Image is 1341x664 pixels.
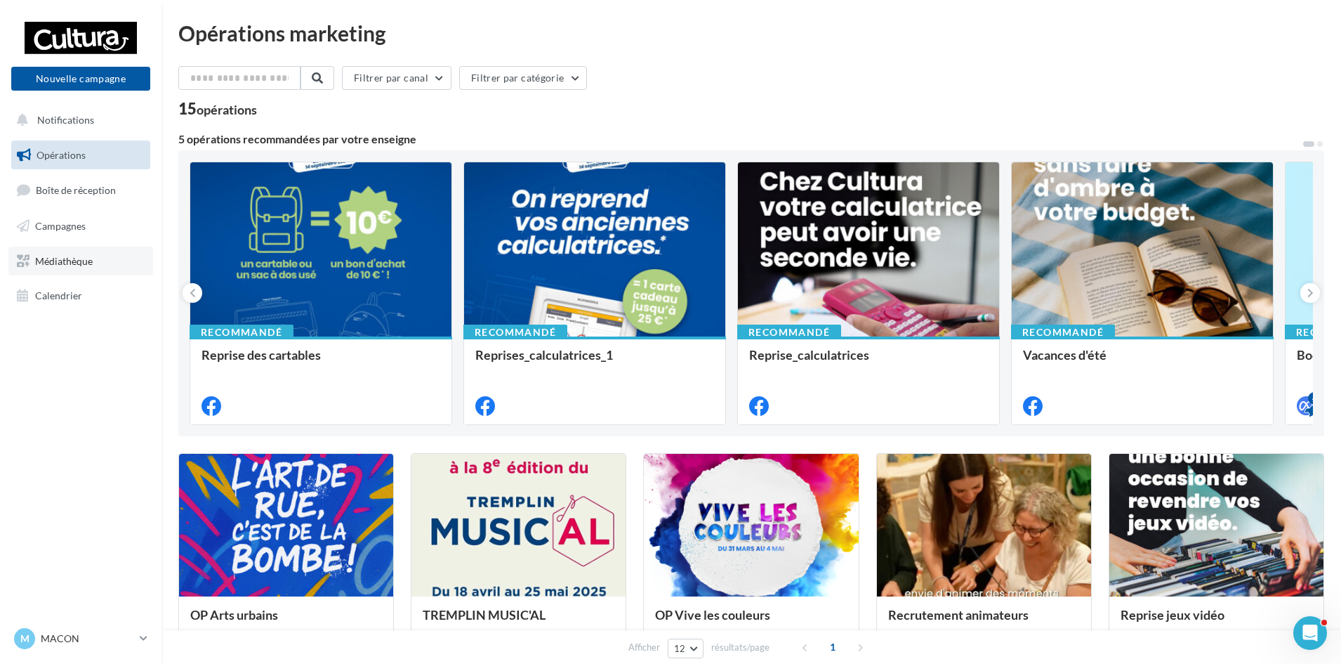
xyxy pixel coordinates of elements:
[8,141,153,170] a: Opérations
[668,639,703,658] button: 12
[737,325,841,340] div: Recommandé
[41,632,134,646] p: MACON
[178,134,1302,145] div: 5 opérations recommandées par votre enseigne
[1293,616,1327,650] iframe: Intercom live chat
[711,641,769,654] span: résultats/page
[37,114,94,126] span: Notifications
[8,105,147,135] button: Notifications
[37,149,86,161] span: Opérations
[35,220,86,232] span: Campagnes
[202,348,440,376] div: Reprise des cartables
[8,247,153,276] a: Médiathèque
[190,325,293,340] div: Recommandé
[674,643,686,654] span: 12
[178,101,257,117] div: 15
[888,608,1080,636] div: Recrutement animateurs
[11,67,150,91] button: Nouvelle campagne
[749,348,988,376] div: Reprise_calculatrices
[821,636,844,658] span: 1
[190,608,382,636] div: OP Arts urbains
[423,608,614,636] div: TREMPLIN MUSIC'AL
[1011,325,1115,340] div: Recommandé
[8,175,153,205] a: Boîte de réception
[20,632,29,646] span: M
[8,211,153,241] a: Campagnes
[178,22,1324,44] div: Opérations marketing
[655,608,847,636] div: OP Vive les couleurs
[8,281,153,311] a: Calendrier
[11,625,150,652] a: M MACON
[459,66,587,90] button: Filtrer par catégorie
[1121,608,1312,636] div: Reprise jeux vidéo
[342,66,451,90] button: Filtrer par canal
[36,184,116,196] span: Boîte de réception
[463,325,567,340] div: Recommandé
[35,289,82,301] span: Calendrier
[1308,392,1321,405] div: 4
[197,103,257,116] div: opérations
[628,641,660,654] span: Afficher
[35,254,93,266] span: Médiathèque
[475,348,714,376] div: Reprises_calculatrices_1
[1023,348,1262,376] div: Vacances d'été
